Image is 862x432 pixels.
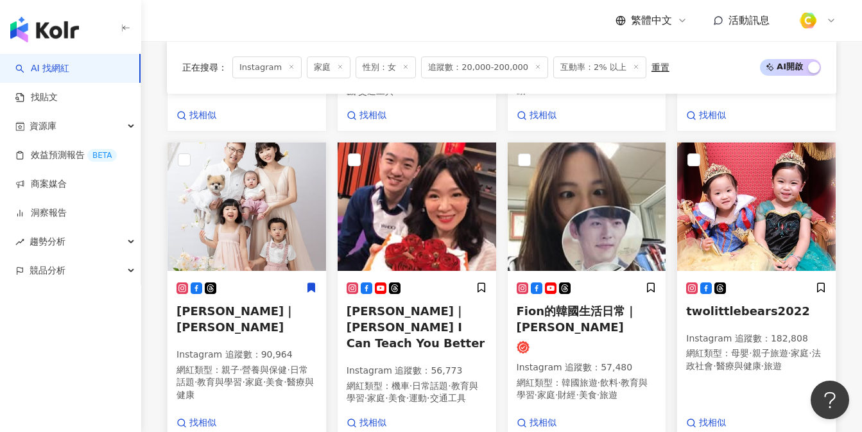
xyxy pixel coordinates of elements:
[347,365,487,377] p: Instagram 追蹤數 ： 56,773
[677,143,836,271] img: KOL Avatar
[358,86,394,96] span: 交通工具
[338,143,496,271] img: KOL Avatar
[168,143,326,271] img: KOL Avatar
[10,17,79,42] img: logo
[189,109,216,122] span: 找相似
[791,348,809,358] span: 家庭
[284,377,286,387] span: ·
[796,8,820,33] img: %E6%96%B9%E5%BD%A2%E7%B4%94.png
[177,349,317,361] p: Instagram 追蹤數 ： 90,964
[699,417,726,429] span: 找相似
[15,62,69,75] a: searchAI 找網紅
[356,86,358,96] span: ·
[365,393,367,403] span: ·
[631,13,672,28] span: 繁體中文
[30,227,65,256] span: 趨勢分析
[409,381,412,391] span: ·
[576,390,578,400] span: ·
[731,348,749,358] span: 母嬰
[517,417,556,429] a: 找相似
[686,347,827,372] p: 網紅類型 ：
[599,390,617,400] span: 旅遊
[535,390,537,400] span: ·
[347,417,386,429] a: 找相似
[809,348,811,358] span: ·
[728,14,770,26] span: 活動訊息
[427,393,429,403] span: ·
[263,377,266,387] span: ·
[347,380,487,405] p: 網紅類型 ：
[764,361,782,371] span: 旅遊
[558,390,576,400] span: 財經
[197,377,242,387] span: 教育與學習
[177,377,314,400] span: 醫療與健康
[177,109,216,122] a: 找相似
[686,109,726,122] a: 找相似
[406,393,409,403] span: ·
[517,109,556,122] a: 找相似
[686,304,809,318] span: twolittlebears2022
[686,417,726,429] a: 找相似
[385,393,388,403] span: ·
[716,361,761,371] span: 醫療與健康
[530,109,556,122] span: 找相似
[194,377,197,387] span: ·
[177,364,317,402] p: 網紅類型 ：
[232,56,302,78] span: Instagram
[367,393,385,403] span: 家庭
[392,381,409,391] span: 機車
[618,377,621,388] span: ·
[15,178,67,191] a: 商案媒合
[15,238,24,246] span: rise
[537,390,555,400] span: 家庭
[177,304,295,334] span: [PERSON_NAME]｜[PERSON_NAME]
[598,377,600,388] span: ·
[517,361,657,374] p: Instagram 追蹤數 ： 57,480
[430,393,466,403] span: 交通工具
[347,73,481,96] span: 遊戲
[359,109,386,122] span: 找相似
[761,361,764,371] span: ·
[412,381,448,391] span: 日常話題
[600,377,618,388] span: 飲料
[713,361,716,371] span: ·
[651,62,669,73] div: 重置
[811,381,849,419] iframe: Help Scout Beacon - Open
[30,256,65,285] span: 競品分析
[15,149,117,162] a: 效益預測報告BETA
[347,304,485,350] span: [PERSON_NAME]｜[PERSON_NAME] I Can Teach You Better
[15,207,67,220] a: 洞察報告
[242,365,287,375] span: 營養與保健
[177,417,216,429] a: 找相似
[597,390,599,400] span: ·
[287,365,289,375] span: ·
[421,56,548,78] span: 追蹤數：20,000-200,000
[562,377,598,388] span: 韓國旅遊
[788,348,791,358] span: ·
[508,143,666,271] img: KOL Avatar
[579,390,597,400] span: 美食
[239,365,242,375] span: ·
[555,390,558,400] span: ·
[409,393,427,403] span: 運動
[245,377,263,387] span: 家庭
[266,377,284,387] span: 美食
[30,112,56,141] span: 資源庫
[15,91,58,104] a: 找貼文
[388,393,406,403] span: 美食
[699,109,726,122] span: 找相似
[359,417,386,429] span: 找相似
[553,56,646,78] span: 互動率：2% 以上
[749,348,752,358] span: ·
[347,109,386,122] a: 找相似
[182,62,227,73] span: 正在搜尋 ：
[221,365,239,375] span: 親子
[686,333,827,345] p: Instagram 追蹤數 ： 182,808
[530,417,556,429] span: 找相似
[189,417,216,429] span: 找相似
[356,56,416,78] span: 性別：女
[517,304,637,334] span: Fion的韓國生活日常｜[PERSON_NAME]
[517,377,657,402] p: 網紅類型 ：
[242,377,245,387] span: ·
[686,348,820,371] span: 法政社會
